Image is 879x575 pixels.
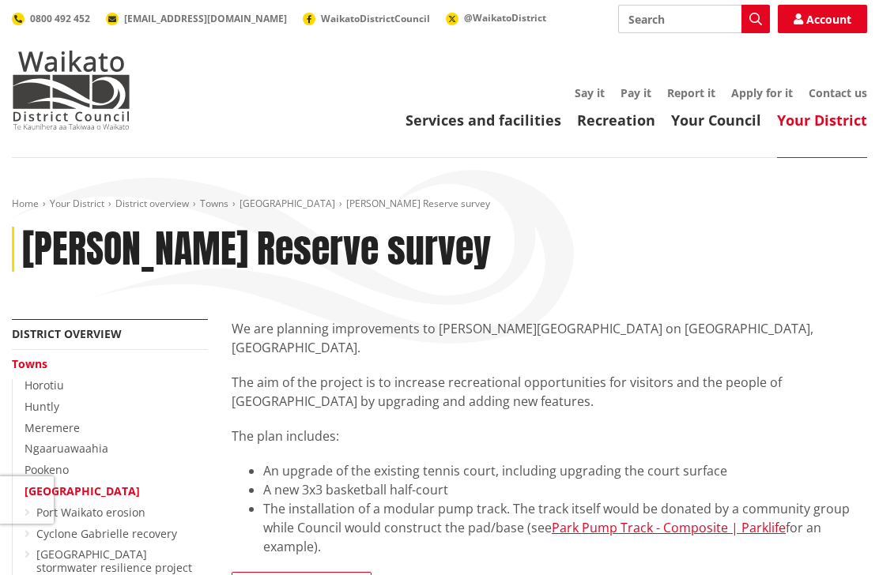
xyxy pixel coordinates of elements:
a: District overview [115,197,189,210]
a: Account [778,5,867,33]
a: [GEOGRAPHIC_DATA] stormwater resilience project [36,547,192,575]
nav: breadcrumb [12,197,867,211]
a: Your District [50,197,104,210]
span: [EMAIL_ADDRESS][DOMAIN_NAME] [124,12,287,25]
a: Ngaaruawaahia [25,441,108,456]
a: Services and facilities [406,111,561,130]
a: Huntly [25,399,59,414]
a: Horotiu [25,378,64,393]
a: Towns [12,356,47,371]
img: Waikato District Council - Te Kaunihera aa Takiwaa o Waikato [12,51,130,130]
input: Search input [618,5,770,33]
a: Your Council [671,111,761,130]
a: Meremere [25,420,80,435]
a: Say it [575,85,605,100]
a: [EMAIL_ADDRESS][DOMAIN_NAME] [106,12,287,25]
a: @WaikatoDistrict [446,11,546,24]
a: District overview [12,326,122,341]
a: Pookeno [25,462,69,477]
li: An upgrade of the existing tennis court, including upgrading the court surface [263,461,867,480]
a: Recreation [577,111,655,130]
span: @WaikatoDistrict [464,11,546,24]
li: A new 3x3 basketball half-court [263,480,867,499]
span: 0800 492 452 [30,12,90,25]
p: The plan includes: [232,427,867,445]
a: [GEOGRAPHIC_DATA] [240,197,335,210]
a: 0800 492 452 [12,12,90,25]
h1: [PERSON_NAME] Reserve survey [22,227,491,272]
li: The installation of a modular pump track. The track itself would be donated by a community group ... [263,499,867,556]
a: Pay it [621,85,651,100]
a: WaikatoDistrictCouncil [303,12,430,25]
a: Towns [200,197,228,210]
a: Park Pump Track - Composite | Parklife [552,519,786,536]
a: Cyclone Gabrielle recovery [36,526,177,541]
a: Port Waikato erosion [36,505,145,520]
span: WaikatoDistrictCouncil [321,12,430,25]
a: Apply for it [731,85,793,100]
a: Your District [777,111,867,130]
a: [GEOGRAPHIC_DATA] [25,483,140,498]
a: Contact us [809,85,867,100]
a: Report it [667,85,715,100]
p: We are planning improvements to [PERSON_NAME][GEOGRAPHIC_DATA] on [GEOGRAPHIC_DATA], [GEOGRAPHIC_... [232,319,867,357]
a: Home [12,197,39,210]
span: [PERSON_NAME] Reserve survey [346,197,490,210]
p: The aim of the project is to increase recreational opportunities for visitors and the people of [... [232,373,867,411]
